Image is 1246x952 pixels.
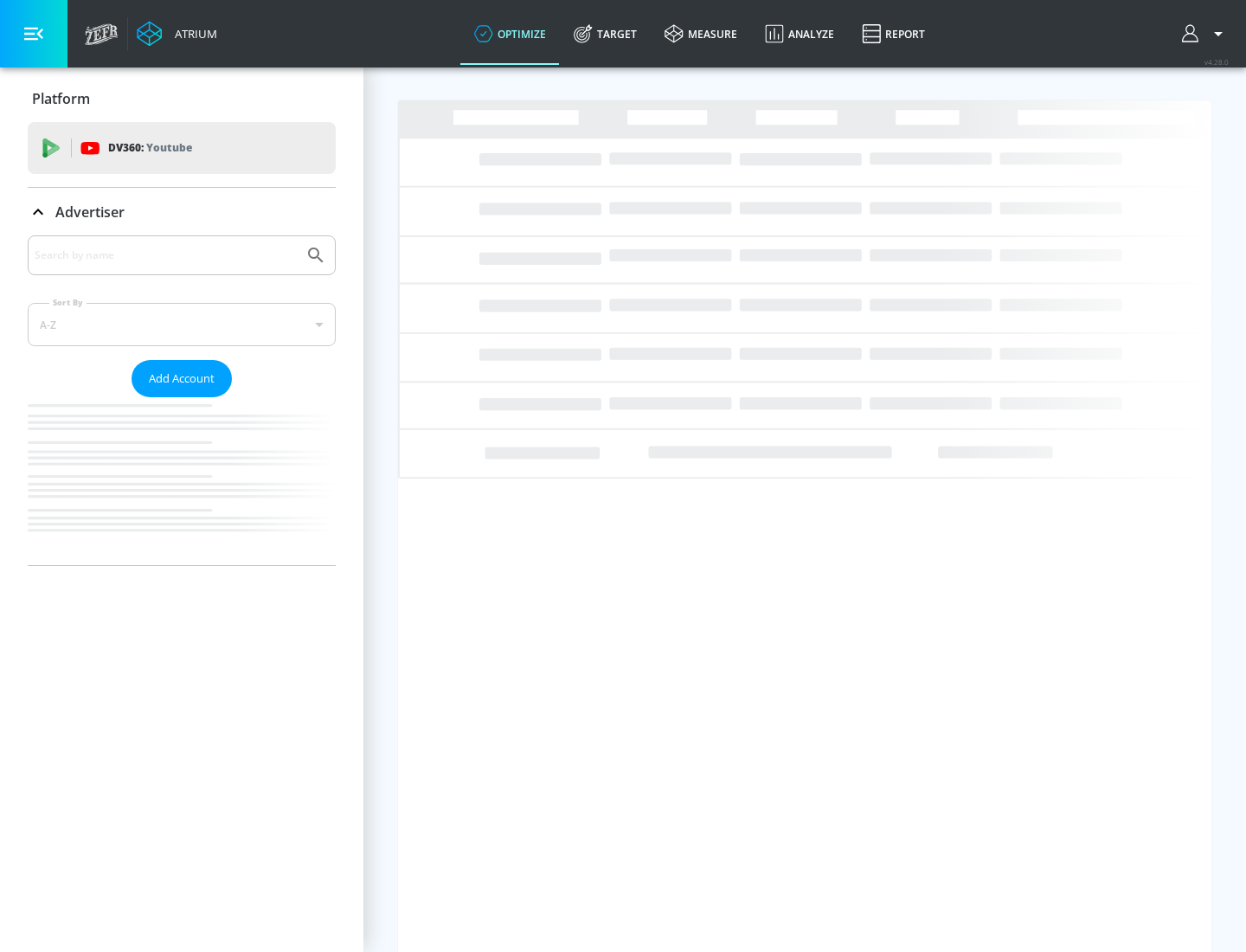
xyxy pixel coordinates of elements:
[28,397,336,565] nav: list of Advertiser
[28,235,336,565] div: Advertiser
[28,303,336,346] div: A-Z
[132,360,232,397] button: Add Account
[35,244,297,267] input: Search by name
[560,3,651,65] a: Target
[168,26,217,42] div: Atrium
[1204,57,1229,67] span: v 4.28.0
[146,138,192,157] p: Youtube
[460,3,560,65] a: optimize
[28,122,336,174] div: DV360: Youtube
[28,74,336,123] div: Platform
[108,138,192,158] p: DV360:
[651,3,751,65] a: measure
[751,3,848,65] a: Analyze
[55,203,125,222] p: Advertiser
[49,297,87,308] label: Sort By
[28,188,336,236] div: Advertiser
[149,369,215,389] span: Add Account
[137,21,217,47] a: Atrium
[32,89,90,108] p: Platform
[848,3,939,65] a: Report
